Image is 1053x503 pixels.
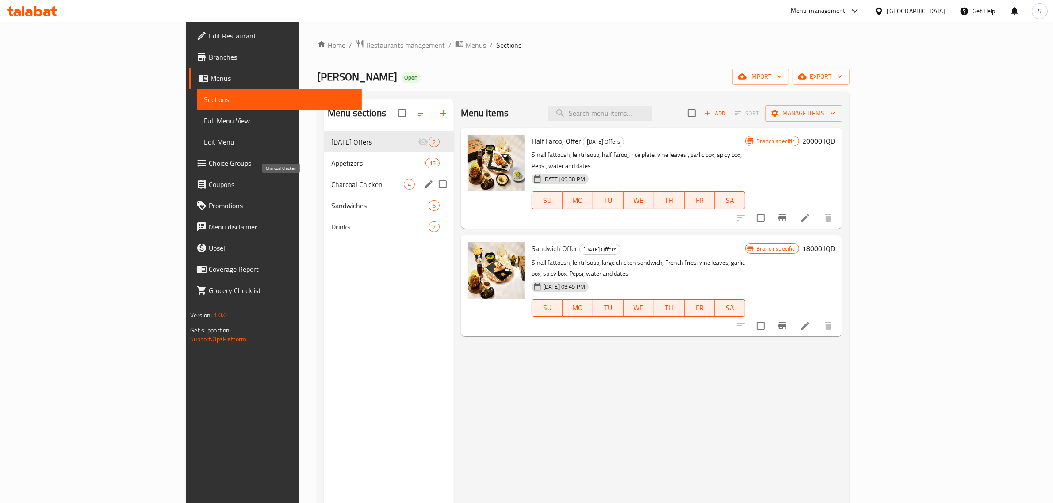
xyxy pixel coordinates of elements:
span: Menus [466,40,486,50]
span: Grocery Checklist [209,285,355,296]
span: Charcoal Chicken [331,179,404,190]
button: SA [715,299,745,317]
span: Version: [190,309,212,321]
h6: 20000 IQD [803,135,835,147]
button: Manage items [765,105,842,122]
div: items [425,158,440,168]
a: Restaurants management [356,39,445,51]
button: FR [685,299,715,317]
button: Add [701,107,729,120]
span: Add item [701,107,729,120]
span: Coupons [209,179,355,190]
span: TU [597,301,620,314]
span: 4 [404,180,414,189]
button: FR [685,191,715,209]
span: S [1038,6,1042,16]
a: Coupons [189,174,362,195]
a: Sections [197,89,362,110]
span: Get support on: [190,324,231,336]
span: [DATE] 09:45 PM [540,282,589,291]
span: 1.0.0 [214,309,227,321]
span: MO [566,194,590,207]
nav: Menu sections [324,128,454,241]
span: [DATE] Offers [580,244,620,255]
div: Charcoal Chicken4edit [324,174,454,195]
a: Edit Restaurant [189,25,362,46]
span: FR [688,194,712,207]
span: Sandwich Offer [532,242,578,255]
span: TH [658,194,681,207]
span: Upsell [209,243,355,253]
span: Sandwiches [331,200,429,211]
a: Menu disclaimer [189,216,362,237]
span: Branch specific [753,137,798,145]
span: WE [627,301,651,314]
span: 2 [429,138,439,146]
button: export [793,69,850,85]
button: SU [532,191,563,209]
div: items [404,179,415,190]
a: Edit menu item [800,320,811,331]
a: Promotions [189,195,362,216]
span: Promotions [209,200,355,211]
div: items [429,221,440,232]
span: Choice Groups [209,158,355,168]
span: SU [536,301,559,314]
span: export [800,71,842,82]
span: Select section [682,104,701,122]
div: Menu-management [791,6,846,16]
a: Edit Menu [197,131,362,152]
span: Manage items [772,108,835,119]
a: Grocery Checklist [189,280,362,301]
h6: 18000 IQD [803,242,835,255]
span: Branches [209,52,355,62]
span: Sections [204,94,355,105]
div: Sandwiches6 [324,195,454,216]
div: Appetizers15 [324,152,454,174]
span: Drinks [331,221,429,232]
div: Drinks7 [324,216,454,237]
div: Ramadan Offers [331,137,418,147]
button: SA [715,191,745,209]
svg: Inactive section [418,137,429,147]
span: import [739,71,782,82]
button: TU [593,191,624,209]
button: Add section [433,103,454,124]
a: Coverage Report [189,259,362,280]
span: 6 [429,202,439,210]
li: / [448,40,452,50]
span: Half Farooj Offer [532,134,581,148]
span: SU [536,194,559,207]
span: Select all sections [393,104,411,122]
input: search [548,106,652,121]
h2: Menu items [461,107,509,120]
button: Branch-specific-item [772,207,793,229]
span: [DATE] Offers [583,137,624,147]
button: edit [422,178,435,191]
span: Menus [211,73,355,84]
li: / [490,40,493,50]
div: Ramadan Offers [579,244,620,255]
div: items [429,137,440,147]
button: Branch-specific-item [772,315,793,336]
button: import [732,69,789,85]
div: items [429,200,440,211]
span: FR [688,301,712,314]
span: 7 [429,223,439,231]
span: [DATE] Offers [331,137,418,147]
span: Coverage Report [209,264,355,274]
button: delete [818,207,839,229]
a: Full Menu View [197,110,362,131]
a: Choice Groups [189,152,362,174]
nav: breadcrumb [317,39,850,51]
div: [DATE] Offers2 [324,131,454,152]
a: Menus [189,68,362,89]
span: SA [718,194,742,207]
span: Sections [496,40,521,50]
span: Sort sections [411,103,433,124]
div: Open [401,72,421,83]
span: Full Menu View [204,115,355,126]
span: Select section first [729,107,765,120]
